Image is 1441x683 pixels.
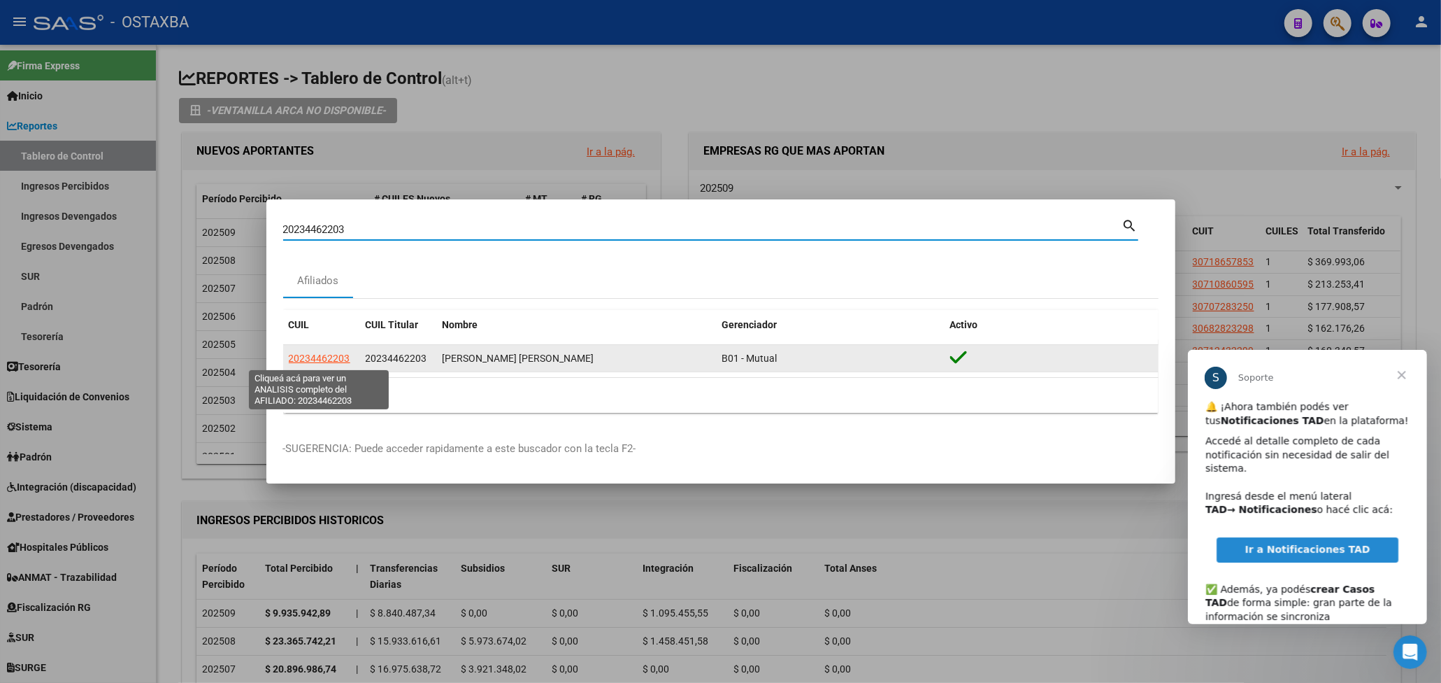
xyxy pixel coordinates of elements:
datatable-header-cell: Nombre [437,310,717,340]
span: 20234462203 [289,353,350,364]
datatable-header-cell: CUIL Titular [360,310,437,340]
span: Nombre [443,319,478,330]
div: Afiliados [297,273,338,289]
datatable-header-cell: Gerenciador [717,310,945,340]
span: CUIL [289,319,310,330]
datatable-header-cell: Activo [945,310,1159,340]
div: 1 total [283,378,1159,413]
span: B01 - Mutual [722,353,777,364]
p: -SUGERENCIA: Puede acceder rapidamente a este buscador con la tecla F2- [283,441,1159,457]
div: ✅ Además, ya podés de forma simple: gran parte de la información se sincroniza automáticamente y ... [17,219,222,315]
mat-icon: search [1122,216,1138,233]
span: CUIL Titular [366,319,419,330]
iframe: Intercom live chat mensaje [1188,350,1427,624]
span: Gerenciador [722,319,777,330]
span: Activo [950,319,978,330]
iframe: Intercom live chat [1393,635,1427,669]
div: [PERSON_NAME] [PERSON_NAME] [443,351,711,367]
span: 20234462203 [366,353,427,364]
datatable-header-cell: CUIL [283,310,360,340]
